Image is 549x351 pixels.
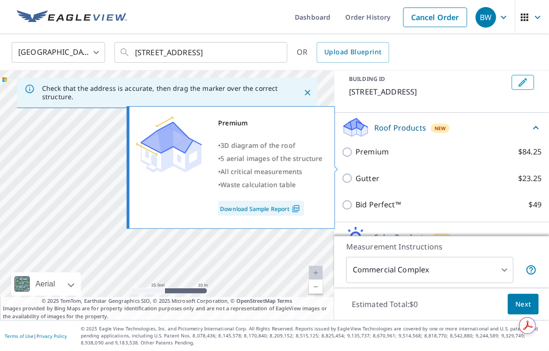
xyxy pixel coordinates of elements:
[349,75,385,83] p: BUILDING ID
[135,39,268,66] input: Search by address or latitude-longitude
[42,84,286,101] p: Check that the address is accurate, then drag the marker over the correct structure.
[221,141,295,150] span: 3D diagram of the roof
[435,124,446,132] span: New
[218,201,304,216] a: Download Sample Report
[356,199,401,211] p: Bid Perfect™
[374,122,426,133] p: Roof Products
[346,257,513,283] div: Commercial Complex
[17,10,127,24] img: EV Logo
[221,154,322,163] span: 5 aerial images of the structure
[36,333,67,339] a: Privacy Policy
[324,46,381,58] span: Upload Blueprint
[297,42,389,63] div: OR
[515,299,531,310] span: Next
[218,178,323,191] div: •
[136,117,202,173] img: Premium
[277,297,292,304] a: Terms
[218,117,323,130] div: Premium
[309,266,323,280] a: Current Level 20, Zoom In Disabled
[476,7,496,28] div: BW
[436,234,448,242] span: New
[309,280,323,294] a: Current Level 20, Zoom Out
[218,152,323,165] div: •
[5,333,67,339] p: |
[81,325,544,346] p: © 2025 Eagle View Technologies, Inc. and Pictometry International Corp. All Rights Reserved. Repo...
[221,167,302,176] span: All critical measurements
[344,294,426,314] p: Estimated Total: $0
[236,297,276,304] a: OpenStreetMap
[512,75,534,90] button: Edit building 1
[33,272,58,296] div: Aerial
[11,272,81,296] div: Aerial
[290,205,302,213] img: Pdf Icon
[518,173,542,184] p: $23.25
[356,146,389,158] p: Premium
[526,264,537,276] span: Each building may require a separate measurement report; if so, your account will be billed per r...
[403,7,467,27] a: Cancel Order
[301,87,314,99] button: Close
[529,199,542,211] p: $49
[5,333,34,339] a: Terms of Use
[221,180,296,189] span: Waste calculation table
[218,165,323,178] div: •
[342,226,542,249] div: Solar ProductsNew
[349,86,508,97] p: [STREET_ADDRESS]
[317,42,389,63] a: Upload Blueprint
[508,294,539,315] button: Next
[374,232,428,243] p: Solar Products
[12,39,105,66] div: [GEOGRAPHIC_DATA]
[346,241,537,252] p: Measurement Instructions
[218,139,323,152] div: •
[342,117,542,139] div: Roof ProductsNew
[356,173,379,184] p: Gutter
[518,146,542,158] p: $84.25
[42,297,292,305] span: © 2025 TomTom, Earthstar Geographics SIO, © 2025 Microsoft Corporation, ©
